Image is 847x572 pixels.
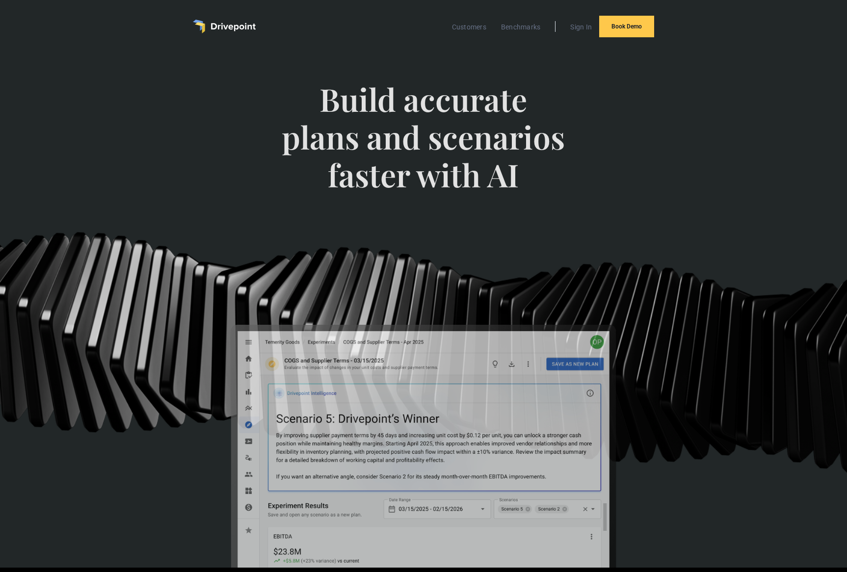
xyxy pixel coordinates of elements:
[599,16,654,37] a: Book Demo
[278,80,569,213] span: Build accurate plans and scenarios faster with AI
[496,21,546,33] a: Benchmarks
[447,21,491,33] a: Customers
[193,20,256,33] a: home
[565,21,597,33] a: Sign In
